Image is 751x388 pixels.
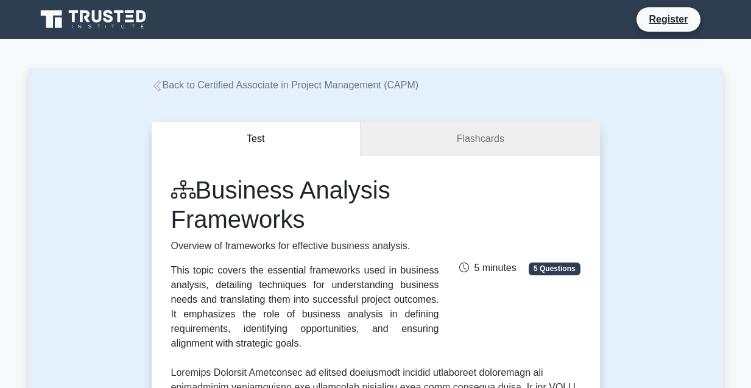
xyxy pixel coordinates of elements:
span: 5 Questions [529,263,580,275]
p: Overview of frameworks for effective business analysis. [171,239,439,253]
a: Flashcards [361,122,599,157]
button: Test [152,122,361,157]
span: 5 minutes [459,263,516,273]
a: Register [641,12,695,27]
div: This topic covers the essential frameworks used in business analysis, detailing techniques for un... [171,263,439,351]
a: Back to Certified Associate in Project Management (CAPM) [152,80,419,90]
h1: Business Analysis Frameworks [171,175,439,234]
